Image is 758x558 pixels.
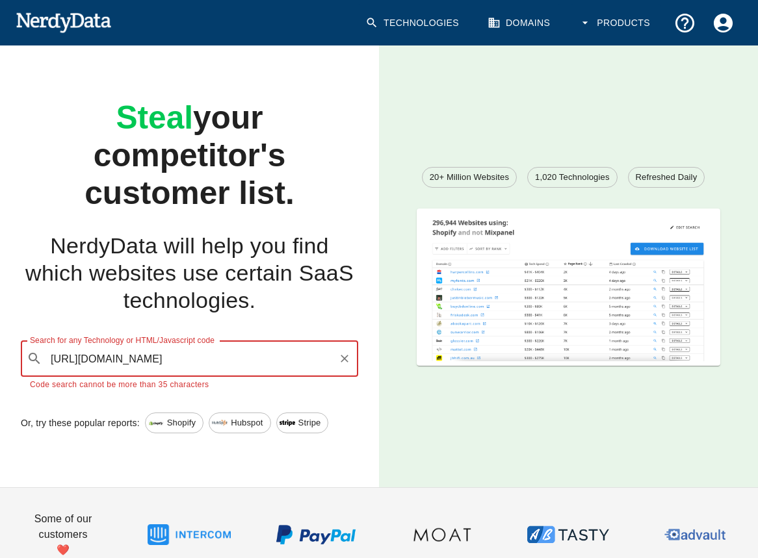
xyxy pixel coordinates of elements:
[30,335,215,346] label: Search for any Technology or HTML/Javascript code
[422,167,517,188] a: 20+ Million Websites
[527,167,618,188] a: 1,020 Technologies
[666,4,704,42] button: Support and Documentation
[423,171,516,184] span: 20+ Million Websites
[224,416,270,429] span: Hubspot
[704,4,742,42] button: Account Settings
[21,416,140,429] p: Or, try these popular reports:
[480,4,560,42] a: Domains
[291,416,328,429] span: Stripe
[417,209,720,362] img: A screenshot of a report showing the total number of websites using Shopify
[21,233,358,314] h2: NerdyData will help you find which websites use certain SaaS technologies.
[629,171,705,184] span: Refreshed Daily
[160,416,203,429] span: Shopify
[30,379,349,392] p: Code search cannot be more than 35 characters
[116,99,193,136] span: Steal
[145,412,203,433] a: Shopify
[209,412,270,433] a: Hubspot
[358,4,469,42] a: Technologies
[335,349,354,368] button: Clear
[628,167,705,188] a: Refreshed Daily
[571,4,660,42] button: Products
[16,9,111,35] img: NerdyData.com
[528,171,617,184] span: 1,020 Technologies
[21,99,358,212] h1: your competitor's customer list.
[276,412,329,433] a: Stripe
